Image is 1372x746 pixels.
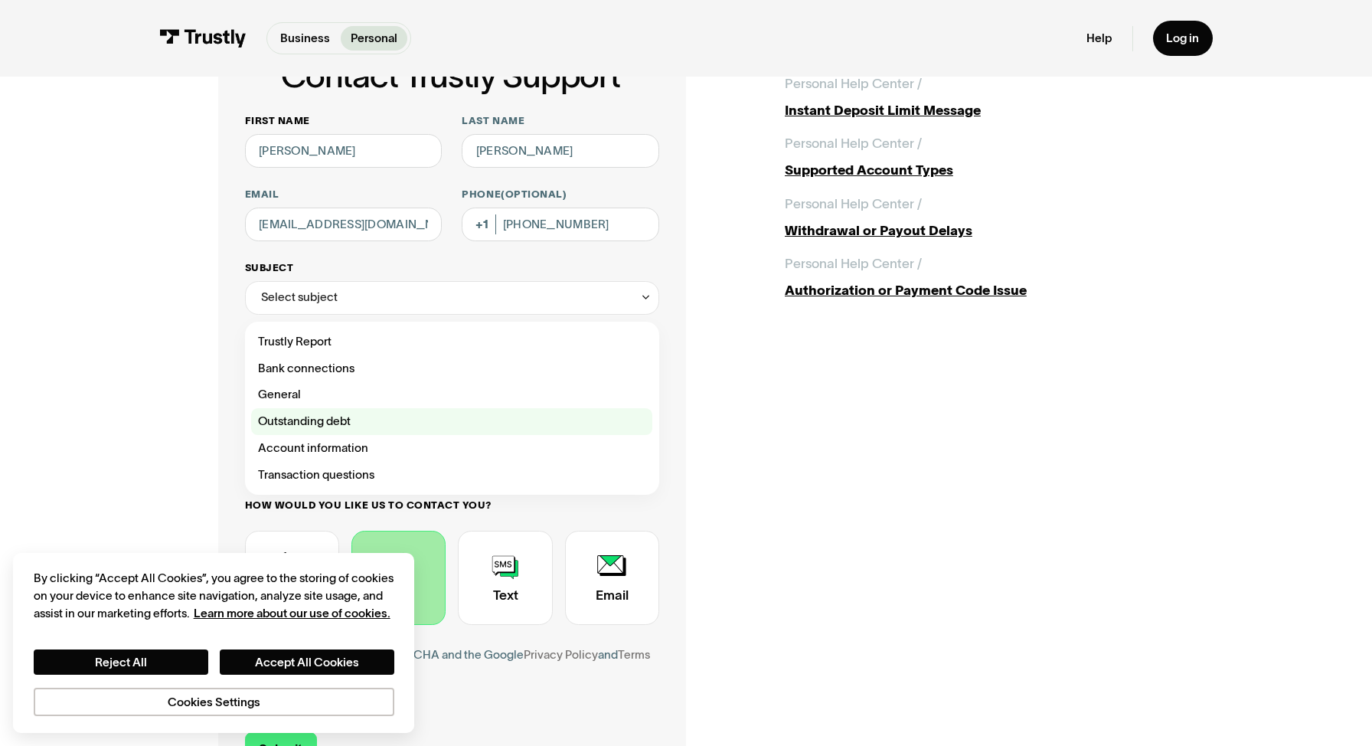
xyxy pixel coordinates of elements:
[258,358,354,378] span: Bank connections
[270,26,340,51] a: Business
[785,194,922,214] div: Personal Help Center /
[258,411,351,431] span: Outstanding debt
[258,332,332,352] span: Trustly Report
[785,74,1155,120] a: Personal Help Center /Instant Deposit Limit Message
[785,133,922,153] div: Personal Help Center /
[34,570,395,623] div: By clicking “Accept All Cookies”, you agree to the storing of cookies on your device to enhance s...
[258,465,374,485] span: Transaction questions
[245,134,443,168] input: Alex
[258,438,368,458] span: Account information
[351,30,397,47] p: Personal
[462,208,659,241] input: (555) 555-5555
[245,261,659,274] label: Subject
[1086,31,1112,46] a: Help
[501,188,567,200] span: (Optional)
[34,649,208,675] button: Reject All
[462,134,659,168] input: Howard
[785,221,1155,240] div: Withdrawal or Payout Delays
[220,649,394,675] button: Accept All Cookies
[341,26,407,51] a: Personal
[785,254,1155,300] a: Personal Help Center /Authorization or Payment Code Issue
[524,648,598,661] a: Privacy Policy
[245,315,659,496] nav: Select subject
[245,281,659,315] div: Select subject
[785,194,1155,240] a: Personal Help Center /Withdrawal or Payout Delays
[785,280,1155,300] div: Authorization or Payment Code Issue
[785,160,1155,180] div: Supported Account Types
[785,133,1155,180] a: Personal Help Center /Supported Account Types
[1166,31,1199,46] div: Log in
[245,645,659,685] div: This site is protected by reCAPTCHA and the Google and apply.
[1153,21,1213,56] a: Log in
[462,188,659,201] label: Phone
[34,688,395,716] button: Cookies Settings
[159,29,247,47] img: Trustly Logo
[258,384,301,404] span: General
[785,74,922,93] div: Personal Help Center /
[280,30,330,47] p: Business
[462,114,659,127] label: Last name
[245,499,659,512] label: How would you like us to contact you?
[785,100,1155,120] div: Instant Deposit Limit Message
[194,607,390,620] a: More information about your privacy, opens in a new tab
[245,188,443,201] label: Email
[245,208,443,241] input: alex@mail.com
[245,114,443,127] label: First name
[13,553,414,732] div: Cookie banner
[261,287,338,307] div: Select subject
[785,254,922,273] div: Personal Help Center /
[34,570,395,716] div: Privacy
